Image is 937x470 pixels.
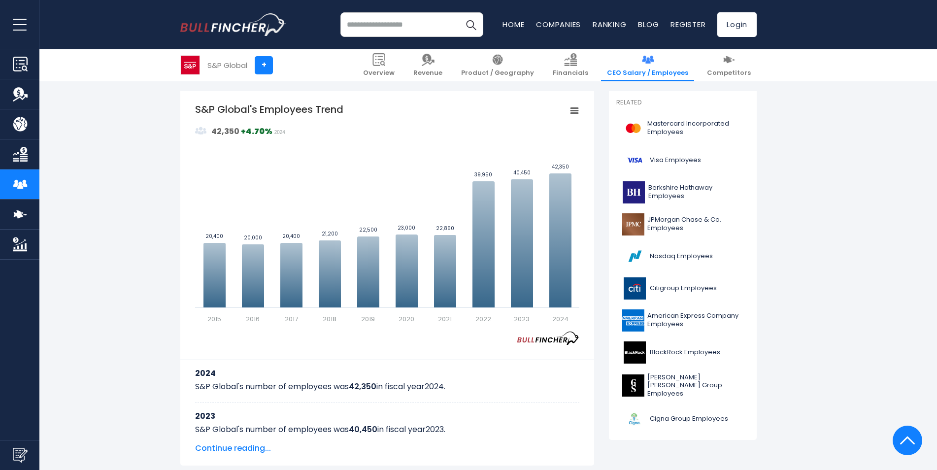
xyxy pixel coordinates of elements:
[399,314,414,324] text: 2020
[438,314,452,324] text: 2021
[707,69,751,77] span: Competitors
[459,12,483,37] button: Search
[502,19,524,30] a: Home
[436,225,454,232] text: 22,850
[398,224,415,232] text: 23,000
[650,284,717,293] span: Citigroup Employees
[195,102,579,324] svg: S&P Global's Employees Trend
[670,19,705,30] a: Register
[195,125,207,137] img: graph_employee_icon.svg
[207,60,247,71] div: S&P Global
[195,381,579,393] p: S&P Global's number of employees was in fiscal year .
[282,233,300,240] text: 20,400
[616,371,749,401] a: [PERSON_NAME] [PERSON_NAME] Group Employees
[244,234,262,241] text: 20,000
[195,424,579,436] p: S&P Global's number of employees was in fiscal year .
[622,374,644,397] img: GS logo
[195,442,579,454] span: Continue reading...
[552,314,569,324] text: 2024
[195,410,579,422] h3: 2023
[647,373,743,399] span: [PERSON_NAME] [PERSON_NAME] Group Employees
[349,424,377,435] b: 40,450
[601,49,694,81] a: CEO Salary / Employees
[616,405,749,433] a: Cigna Group Employees
[285,314,298,324] text: 2017
[616,243,749,270] a: Nasdaq Employees
[622,277,647,300] img: C logo
[647,120,743,136] span: Mastercard Incorporated Employees
[616,211,749,238] a: JPMorgan Chase & Co. Employees
[475,314,491,324] text: 2022
[616,339,749,366] a: BlackRock Employees
[607,69,688,77] span: CEO Salary / Employees
[648,184,743,201] span: Berkshire Hathaway Employees
[205,233,223,240] text: 20,400
[536,19,581,30] a: Companies
[622,245,647,268] img: NDAQ logo
[195,367,579,379] h3: 2024
[616,307,749,334] a: American Express Company Employees
[553,69,588,77] span: Financials
[616,147,749,174] a: Visa Employees
[363,69,395,77] span: Overview
[180,13,286,36] img: bullfincher logo
[647,312,743,329] span: American Express Company Employees
[622,309,644,332] img: AXP logo
[413,69,442,77] span: Revenue
[622,149,647,171] img: V logo
[650,348,720,357] span: BlackRock Employees
[616,99,749,107] p: Related
[616,179,749,206] a: Berkshire Hathaway Employees
[593,19,626,30] a: Ranking
[547,49,594,81] a: Financials
[241,126,272,137] strong: +
[195,102,343,116] tspan: S&P Global's Employees Trend
[622,341,647,364] img: BLK logo
[246,314,260,324] text: 2016
[359,226,377,234] text: 22,500
[513,169,531,176] text: 40,450
[622,181,645,203] img: BRK-B logo
[622,213,644,235] img: JPM logo
[180,13,286,36] a: Go to homepage
[552,163,569,170] text: 42,350
[323,314,336,324] text: 2018
[361,314,375,324] text: 2019
[455,49,540,81] a: Product / Geography
[357,49,401,81] a: Overview
[425,381,444,392] span: 2024
[349,381,376,392] b: 42,350
[246,126,272,137] strong: 4.70%
[426,424,444,435] span: 2023
[616,275,749,302] a: Citigroup Employees
[514,314,530,324] text: 2023
[650,156,701,165] span: Visa Employees
[701,49,757,81] a: Competitors
[322,230,338,237] text: 21,200
[622,117,644,139] img: MA logo
[622,408,647,430] img: CI logo
[461,69,534,77] span: Product / Geography
[181,56,200,74] img: SPGI logo
[650,415,728,423] span: Cigna Group Employees
[647,216,743,233] span: JPMorgan Chase & Co. Employees
[207,314,221,324] text: 2015
[638,19,659,30] a: Blog
[650,252,713,261] span: Nasdaq Employees
[474,171,492,178] text: 39,950
[255,56,273,74] a: +
[211,126,239,137] strong: 42,350
[616,115,749,142] a: Mastercard Incorporated Employees
[407,49,448,81] a: Revenue
[274,130,285,135] span: 2024
[717,12,757,37] a: Login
